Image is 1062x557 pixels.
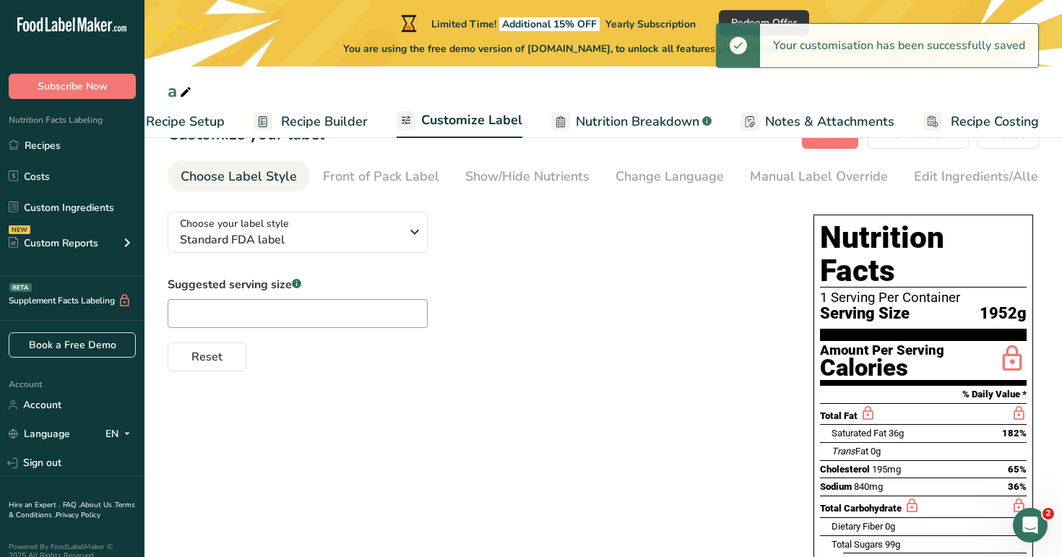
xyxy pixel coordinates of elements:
div: Show/Hide Nutrients [465,167,590,186]
span: 2 [1042,508,1054,519]
div: Custom Reports [9,236,98,251]
a: Notes & Attachments [741,105,894,138]
a: Recipe Costing [923,105,1039,138]
a: Privacy Policy [56,510,100,520]
label: Suggested serving size [168,276,428,293]
a: Recipe Setup [118,105,225,138]
span: Serving Size [820,305,910,323]
span: 0g [871,446,881,457]
span: 36g [889,428,904,439]
div: Calories [820,358,944,379]
span: 65% [1008,464,1027,475]
button: Reset [168,342,246,371]
span: 1952g [980,305,1027,323]
span: You are using the free demo version of [DOMAIN_NAME], to unlock all features please choose one of... [343,41,864,56]
span: Total Fat [820,410,858,421]
div: BETA [9,283,32,292]
span: Customize Label [421,111,522,130]
span: Fat [832,446,868,457]
span: Recipe Builder [281,112,368,131]
span: Subscribe Now [38,79,108,94]
button: Redeem Offer [719,10,809,35]
a: Hire an Expert . [9,500,60,510]
span: Total Sugars [832,539,883,550]
i: Trans [832,446,855,457]
div: Change Language [616,167,724,186]
section: % Daily Value * [820,386,1027,403]
span: Saturated Fat [832,428,886,439]
a: Recipe Builder [254,105,368,138]
a: Language [9,421,70,446]
span: 840mg [854,481,883,492]
button: Subscribe Now [9,74,136,99]
span: 195mg [872,464,901,475]
div: Your customisation has been successfully saved [760,24,1038,67]
div: a [168,78,194,104]
div: Front of Pack Label [323,167,439,186]
div: Choose Label Style [181,167,297,186]
span: Sodium [820,481,852,492]
button: Choose your label style Standard FDA label [168,212,428,253]
span: Choose your label style [180,216,289,231]
span: Recipe Setup [146,112,225,131]
span: Cholesterol [820,464,870,475]
span: Dietary Fiber [832,521,883,532]
span: 182% [1002,428,1027,439]
div: NEW [9,225,30,234]
span: 99g [885,539,900,550]
a: Customize Label [397,104,522,139]
a: Terms & Conditions . [9,500,135,520]
div: 1 Serving Per Container [820,290,1027,305]
div: Limited Time! [398,14,696,32]
span: Notes & Attachments [765,112,894,131]
div: EN [105,426,136,443]
div: Amount Per Serving [820,344,944,358]
span: Reset [191,348,223,366]
span: Nutrition Breakdown [576,112,699,131]
iframe: Intercom live chat [1013,508,1048,543]
span: Additional 15% OFF [499,17,600,31]
div: Manual Label Override [750,167,888,186]
span: Redeem Offer [731,15,797,30]
a: Book a Free Demo [9,332,136,358]
span: Recipe Costing [951,112,1039,131]
span: Standard FDA label [180,231,400,249]
span: Total Carbohydrate [820,503,902,514]
span: Yearly Subscription [605,17,696,31]
a: FAQ . [63,500,80,510]
a: Nutrition Breakdown [551,105,712,138]
h1: Nutrition Facts [820,221,1027,288]
span: 0g [885,521,895,532]
span: 36% [1008,481,1027,492]
a: About Us . [80,500,115,510]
